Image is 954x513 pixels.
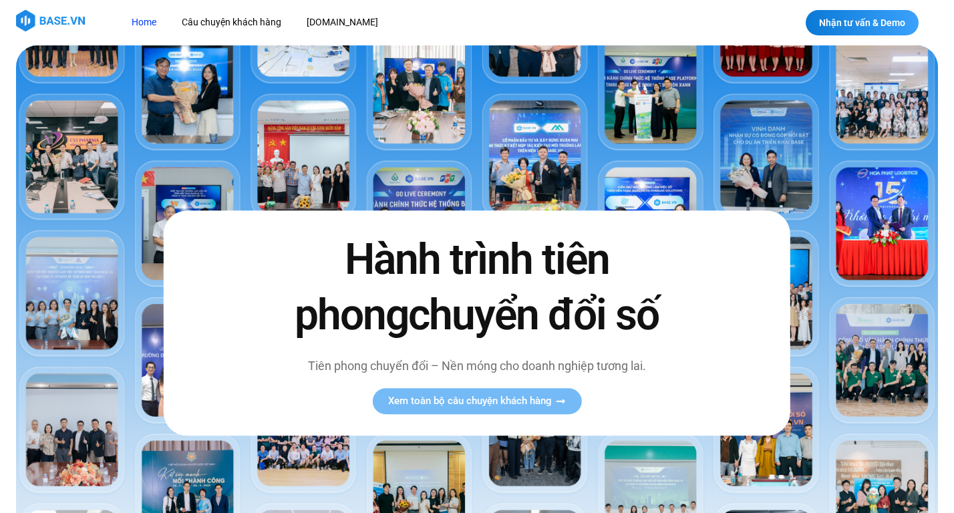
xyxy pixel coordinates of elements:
[122,10,166,35] a: Home
[122,10,583,35] nav: Menu
[297,10,388,35] a: [DOMAIN_NAME]
[806,10,919,35] a: Nhận tư vấn & Demo
[819,18,905,27] span: Nhận tư vấn & Demo
[372,388,581,414] a: Xem toàn bộ câu chuyện khách hàng
[388,396,552,406] span: Xem toàn bộ câu chuyện khách hàng
[267,232,687,343] h2: Hành trình tiên phong
[172,10,291,35] a: Câu chuyện khách hàng
[408,291,659,341] span: chuyển đổi số
[267,357,687,375] p: Tiên phong chuyển đổi – Nền móng cho doanh nghiệp tương lai.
